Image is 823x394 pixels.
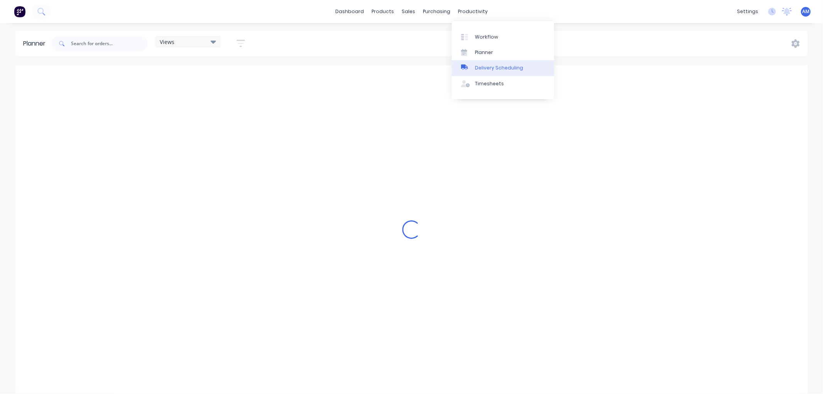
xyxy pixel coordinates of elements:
[398,6,419,17] div: sales
[452,76,554,91] a: Timesheets
[452,29,554,44] a: Workflow
[733,6,762,17] div: settings
[368,6,398,17] div: products
[475,49,493,56] div: Planner
[331,6,368,17] a: dashboard
[454,6,492,17] div: productivity
[419,6,454,17] div: purchasing
[452,45,554,60] a: Planner
[475,80,504,87] div: Timesheets
[802,8,809,15] span: AM
[23,39,49,48] div: Planner
[71,36,147,51] input: Search for orders...
[475,64,523,71] div: Delivery Scheduling
[14,6,25,17] img: Factory
[160,38,174,46] span: Views
[475,34,498,41] div: Workflow
[452,60,554,76] a: Delivery Scheduling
